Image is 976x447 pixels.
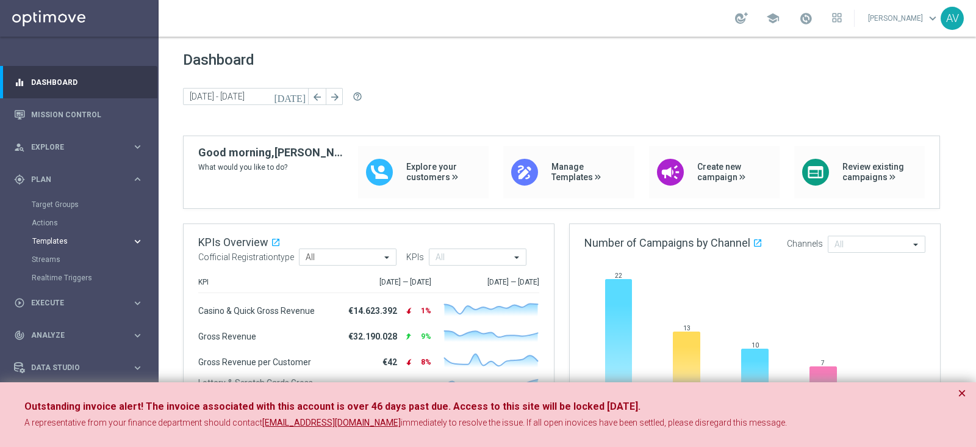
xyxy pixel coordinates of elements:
span: Analyze [31,332,132,339]
div: Streams [32,250,157,269]
div: Actions [32,214,157,232]
button: Data Studio keyboard_arrow_right [13,363,144,372]
a: [EMAIL_ADDRESS][DOMAIN_NAME] [262,417,401,429]
div: Dashboard [14,66,143,98]
button: Close [958,386,966,401]
i: keyboard_arrow_right [132,141,143,153]
div: Data Studio [14,362,132,373]
div: Templates [32,232,157,250]
button: Mission Control [13,110,144,120]
div: Templates [32,238,132,245]
i: keyboard_arrow_right [132,236,143,247]
i: keyboard_arrow_right [132,173,143,185]
span: keyboard_arrow_down [926,12,939,25]
i: keyboard_arrow_right [132,297,143,309]
button: equalizer Dashboard [13,78,144,87]
i: equalizer [14,77,25,88]
div: Realtime Triggers [32,269,157,287]
span: A representative from your finance department should contact [24,418,262,427]
a: Streams [32,255,127,264]
span: Execute [31,299,132,307]
a: Mission Control [31,98,143,131]
a: Realtime Triggers [32,273,127,283]
strong: Outstanding invoice alert! The invoice associated with this account is over 46 days past due. Acc... [24,401,640,412]
span: Data Studio [31,364,132,371]
div: Explore [14,142,132,153]
span: Plan [31,176,132,183]
i: track_changes [14,330,25,341]
span: school [766,12,780,25]
button: person_search Explore keyboard_arrow_right [13,142,144,152]
span: Templates [32,238,120,245]
i: play_circle_outline [14,297,25,308]
div: Plan [14,174,132,185]
button: Templates keyboard_arrow_right [32,236,144,246]
div: AV [941,7,964,30]
i: person_search [14,142,25,153]
button: play_circle_outline Execute keyboard_arrow_right [13,298,144,308]
span: immediately to resolve the issue. If all open inovices have been settled, please disregard this m... [401,418,787,427]
a: Target Groups [32,200,127,209]
div: Mission Control [14,98,143,131]
span: Explore [31,144,132,151]
div: Target Groups [32,195,157,214]
i: gps_fixed [14,174,25,185]
button: gps_fixed Plan keyboard_arrow_right [13,175,144,184]
a: Actions [32,218,127,228]
button: track_changes Analyze keyboard_arrow_right [13,330,144,340]
i: keyboard_arrow_right [132,362,143,374]
i: keyboard_arrow_right [132,330,143,341]
div: Execute [14,297,132,308]
a: Dashboard [31,66,143,98]
a: [PERSON_NAME]keyboard_arrow_down [867,9,941,27]
div: Analyze [14,330,132,341]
